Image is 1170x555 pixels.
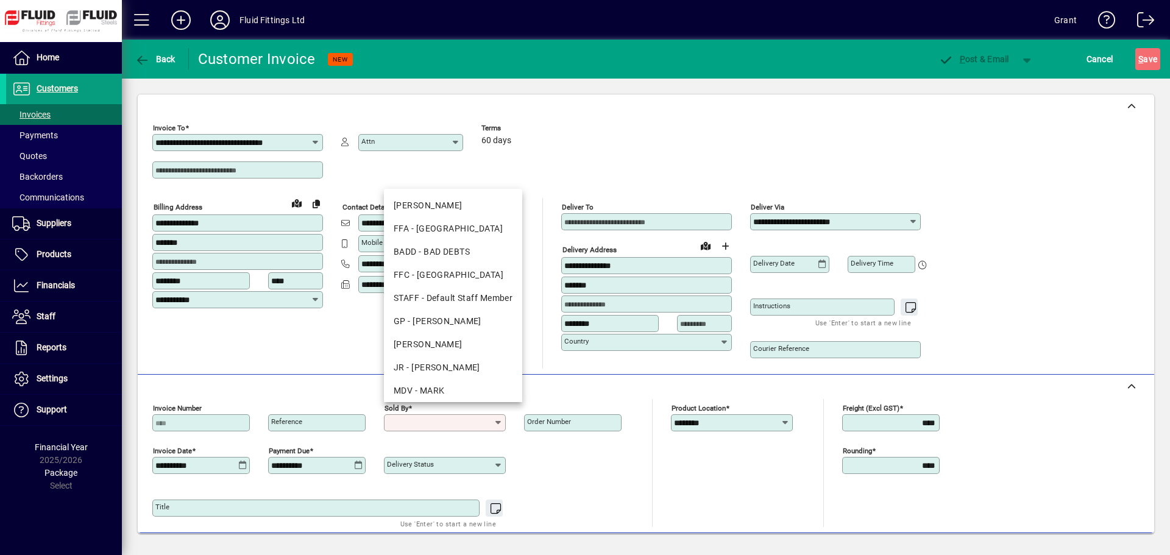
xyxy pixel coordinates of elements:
[155,503,169,511] mat-label: Title
[753,259,795,267] mat-label: Delivery date
[37,249,71,259] span: Products
[932,48,1015,70] button: Post & Email
[394,246,512,258] div: BADD - BAD DEBTS
[37,280,75,290] span: Financials
[6,364,122,394] a: Settings
[672,404,726,412] mat-label: Product location
[564,337,589,345] mat-label: Country
[384,379,522,402] mat-option: MDV - MARK
[12,193,84,202] span: Communications
[200,9,239,31] button: Profile
[394,361,512,374] div: JR - [PERSON_NAME]
[753,344,809,353] mat-label: Courier Reference
[6,395,122,425] a: Support
[307,194,326,213] button: Copy to Delivery address
[400,517,496,531] mat-hint: Use 'Enter' to start a new line
[384,333,522,356] mat-option: JJ - JENI
[153,404,202,412] mat-label: Invoice number
[6,166,122,187] a: Backorders
[37,218,71,228] span: Suppliers
[1138,54,1143,64] span: S
[394,222,512,235] div: FFA - [GEOGRAPHIC_DATA]
[562,203,594,211] mat-label: Deliver To
[1087,49,1113,69] span: Cancel
[1138,49,1157,69] span: ave
[35,442,88,452] span: Financial Year
[815,316,911,330] mat-hint: Use 'Enter' to start a new line
[394,384,512,397] div: MDV - MARK
[153,124,185,132] mat-label: Invoice To
[135,54,175,64] span: Back
[843,447,872,455] mat-label: Rounding
[960,54,965,64] span: P
[333,55,348,63] span: NEW
[751,203,784,211] mat-label: Deliver via
[271,417,302,426] mat-label: Reference
[384,356,522,379] mat-option: JR - John Rossouw
[384,263,522,286] mat-option: FFC - Christchurch
[384,194,522,217] mat-option: AG - ADAM
[851,259,893,267] mat-label: Delivery time
[394,338,512,351] div: [PERSON_NAME]
[753,302,790,310] mat-label: Instructions
[269,447,310,455] mat-label: Payment due
[938,54,1009,64] span: ost & Email
[44,468,77,478] span: Package
[198,49,316,69] div: Customer Invoice
[843,404,899,412] mat-label: Freight (excl GST)
[37,52,59,62] span: Home
[161,9,200,31] button: Add
[361,137,375,146] mat-label: Attn
[37,342,66,352] span: Reports
[384,240,522,263] mat-option: BADD - BAD DEBTS
[394,315,512,328] div: GP - [PERSON_NAME]
[387,460,434,468] mat-label: Delivery status
[6,270,122,301] a: Financials
[132,48,179,70] button: Back
[715,236,735,256] button: Choose address
[481,124,555,132] span: Terms
[37,373,68,383] span: Settings
[1089,2,1116,42] a: Knowledge Base
[12,151,47,161] span: Quotes
[12,130,58,140] span: Payments
[239,10,305,30] div: Fluid Fittings Ltd
[6,208,122,239] a: Suppliers
[394,292,512,305] div: STAFF - Default Staff Member
[394,269,512,281] div: FFC - [GEOGRAPHIC_DATA]
[1054,10,1077,30] div: Grant
[6,239,122,270] a: Products
[384,309,522,333] mat-option: GP - Grant Petersen
[37,405,67,414] span: Support
[394,199,512,212] div: [PERSON_NAME]
[12,172,63,182] span: Backorders
[384,217,522,240] mat-option: FFA - Auckland
[696,236,715,255] a: View on map
[385,404,408,412] mat-label: Sold by
[1135,48,1160,70] button: Save
[153,447,192,455] mat-label: Invoice date
[37,311,55,321] span: Staff
[6,43,122,73] a: Home
[37,83,78,93] span: Customers
[6,104,122,125] a: Invoices
[6,302,122,332] a: Staff
[287,193,307,213] a: View on map
[1083,48,1116,70] button: Cancel
[6,146,122,166] a: Quotes
[12,110,51,119] span: Invoices
[1128,2,1155,42] a: Logout
[6,125,122,146] a: Payments
[384,286,522,309] mat-option: STAFF - Default Staff Member
[6,333,122,363] a: Reports
[6,187,122,208] a: Communications
[361,238,383,247] mat-label: Mobile
[122,48,189,70] app-page-header-button: Back
[481,136,511,146] span: 60 days
[527,417,571,426] mat-label: Order number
